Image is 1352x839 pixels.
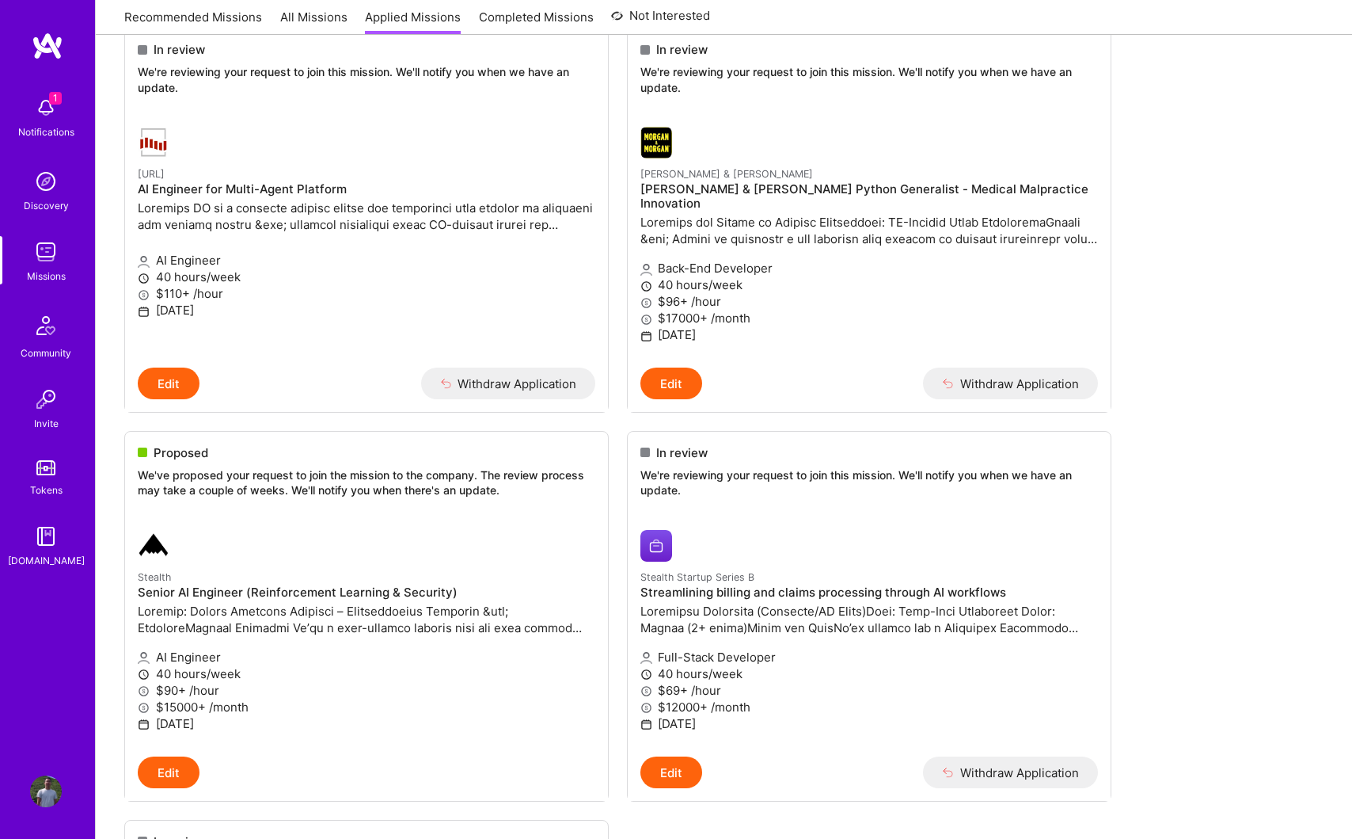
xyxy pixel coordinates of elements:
p: 40 hours/week [640,276,1098,293]
p: We're reviewing your request to join this mission. We'll notify you when we have an update. [138,64,595,95]
p: $15000+ /month [138,699,595,715]
i: icon Calendar [640,719,652,730]
button: Withdraw Application [421,368,596,399]
button: Edit [138,757,199,788]
span: 1 [49,92,62,105]
p: $110+ /hour [138,285,595,302]
img: Morgan & Morgan company logo [640,127,672,158]
span: In review [656,444,708,461]
div: Tokens [30,482,63,498]
img: Steelbay.ai company logo [138,127,169,158]
a: Applied Missions [365,9,461,35]
i: icon Clock [640,280,652,292]
img: tokens [36,460,55,475]
span: In review [154,41,205,58]
h4: Senior AI Engineer (Reinforcement Learning & Security) [138,585,595,600]
a: Completed Missions [479,9,594,35]
img: Stealth Startup Series B company logo [640,530,672,562]
small: Stealth Startup Series B [640,571,754,583]
i: icon Applicant [640,652,652,664]
p: We're reviewing your request to join this mission. We'll notify you when we have an update. [640,64,1098,95]
button: Edit [640,368,702,399]
p: [DATE] [138,302,595,318]
h4: AI Engineer for Multi-Agent Platform [138,182,595,196]
div: Missions [27,268,66,284]
p: Loremipsu Dolorsita (Consecte/AD Elits)Doei: Temp-Inci Utlaboreet Dolor: Magnaa (2+ enima)Minim v... [640,603,1098,636]
p: [DATE] [138,715,595,732]
p: 40 hours/week [640,665,1098,682]
p: $96+ /hour [640,293,1098,310]
p: We're reviewing your request to join this mission. We'll notify you when we have an update. [640,467,1098,498]
p: Loremips DO si a consecte adipisc elitse doe temporinci utla etdolor ma aliquaeni adm veniamq nos... [138,200,595,233]
h4: [PERSON_NAME] & [PERSON_NAME] Python Generalist - Medical Malpractice Innovation [640,182,1098,211]
p: [DATE] [640,326,1098,343]
h4: Streamlining billing and claims processing through AI workflows [640,585,1098,600]
p: 40 hours/week [138,665,595,682]
span: In review [656,41,708,58]
div: Community [21,345,71,361]
p: AI Engineer [138,252,595,269]
i: icon MoneyGray [640,685,652,697]
i: icon Applicant [138,652,150,664]
p: AI Engineer [138,649,595,665]
a: Not Interested [611,6,710,35]
a: Stealth company logoStealthSenior AI Engineer (Reinforcement Learning & Security)Loremip: Dolors ... [125,517,608,757]
button: Withdraw Application [923,368,1098,399]
p: Back-End Developer [640,260,1098,276]
img: bell [30,92,62,124]
a: Morgan & Morgan company logo[PERSON_NAME] & [PERSON_NAME][PERSON_NAME] & [PERSON_NAME] Python Gen... [628,114,1111,368]
small: [PERSON_NAME] & [PERSON_NAME] [640,168,813,180]
p: 40 hours/week [138,269,595,285]
i: icon MoneyGray [640,297,652,309]
a: User Avatar [26,776,66,807]
i: icon Clock [138,273,150,284]
p: $90+ /hour [138,682,595,699]
img: User Avatar [30,776,62,807]
i: icon Applicant [640,264,652,276]
small: [URL] [138,168,165,180]
a: All Missions [280,9,347,35]
i: icon MoneyGray [138,685,150,697]
i: icon MoneyGray [640,702,652,714]
p: $12000+ /month [640,699,1098,715]
i: icon MoneyGray [640,314,652,326]
button: Edit [640,757,702,788]
img: Stealth company logo [138,530,169,562]
p: $17000+ /month [640,310,1098,326]
img: guide book [30,521,62,552]
div: Invite [34,415,59,432]
p: Loremip: Dolors Ametcons Adipisci – Elitseddoeius Temporin &utl; EtdoloreMagnaal Enimadmi Ve’qu n... [138,603,595,636]
p: We've proposed your request to join the mission to the company. The review process may take a cou... [138,467,595,498]
button: Edit [138,368,199,399]
img: Invite [30,383,62,415]
i: icon Calendar [640,330,652,342]
i: icon Clock [640,669,652,681]
div: Discovery [24,197,69,214]
p: $69+ /hour [640,682,1098,699]
div: [DOMAIN_NAME] [8,552,85,569]
i: icon Calendar [138,306,150,318]
i: icon MoneyGray [138,702,150,714]
div: Notifications [18,124,74,140]
img: discovery [30,166,62,197]
a: Steelbay.ai company logo[URL]AI Engineer for Multi-Agent PlatformLoremips DO si a consecte adipis... [125,114,608,368]
i: icon Calendar [138,719,150,730]
p: [DATE] [640,715,1098,732]
img: logo [32,32,63,60]
button: Withdraw Application [923,757,1098,788]
p: Loremips dol Sitame co Adipisc Elitseddoei: TE-Incidid Utlab EtdoloremaGnaali &eni; Admini ve qui... [640,214,1098,247]
p: Full-Stack Developer [640,649,1098,665]
small: Stealth [138,571,171,583]
img: teamwork [30,236,62,268]
img: Community [27,307,65,345]
i: icon Clock [138,669,150,681]
span: Proposed [154,444,208,461]
a: Recommended Missions [124,9,262,35]
i: icon MoneyGray [138,289,150,301]
i: icon Applicant [138,256,150,268]
a: Stealth Startup Series B company logoStealth Startup Series BStreamlining billing and claims proc... [628,517,1111,757]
